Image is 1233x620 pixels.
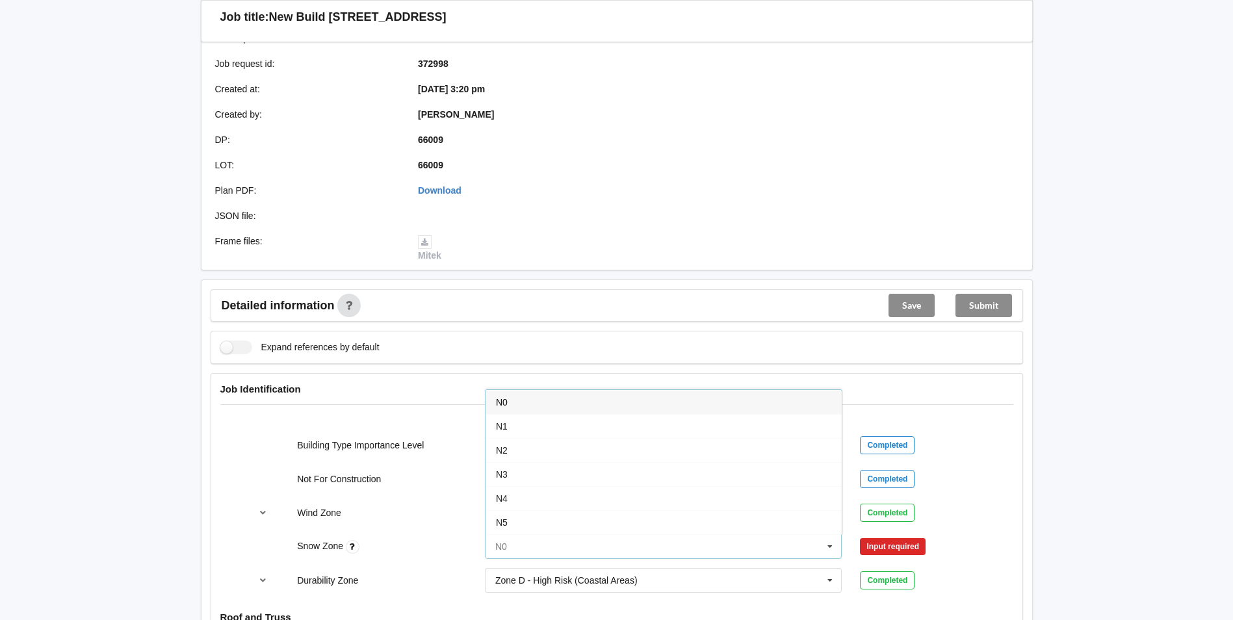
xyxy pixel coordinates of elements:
[206,108,409,121] div: Created by :
[250,501,276,524] button: reference-toggle
[496,517,508,528] span: N5
[206,235,409,262] div: Frame files :
[220,10,269,25] h3: Job title:
[206,184,409,197] div: Plan PDF :
[297,575,358,586] label: Durability Zone
[269,10,447,25] h3: New Build [STREET_ADDRESS]
[860,470,915,488] div: Completed
[250,569,276,592] button: reference-toggle
[496,469,508,480] span: N3
[297,474,381,484] label: Not For Construction
[860,504,915,522] div: Completed
[297,508,341,518] label: Wind Zone
[297,440,424,450] label: Building Type Importance Level
[418,135,443,145] b: 66009
[418,84,485,94] b: [DATE] 3:20 pm
[206,133,409,146] div: DP :
[860,571,915,589] div: Completed
[220,383,1013,395] h4: Job Identification
[418,185,461,196] a: Download
[297,541,346,551] label: Snow Zone
[206,57,409,70] div: Job request id :
[206,159,409,172] div: LOT :
[206,83,409,96] div: Created at :
[418,236,441,261] a: Mitek
[496,493,508,504] span: N4
[495,576,638,585] div: Zone D - High Risk (Coastal Areas)
[860,436,915,454] div: Completed
[496,397,508,407] span: N0
[418,160,443,170] b: 66009
[220,341,380,354] label: Expand references by default
[418,58,448,69] b: 372998
[496,445,508,456] span: N2
[418,109,494,120] b: [PERSON_NAME]
[222,300,335,311] span: Detailed information
[860,538,926,555] div: Input required
[496,421,508,432] span: N1
[206,209,409,222] div: JSON file :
